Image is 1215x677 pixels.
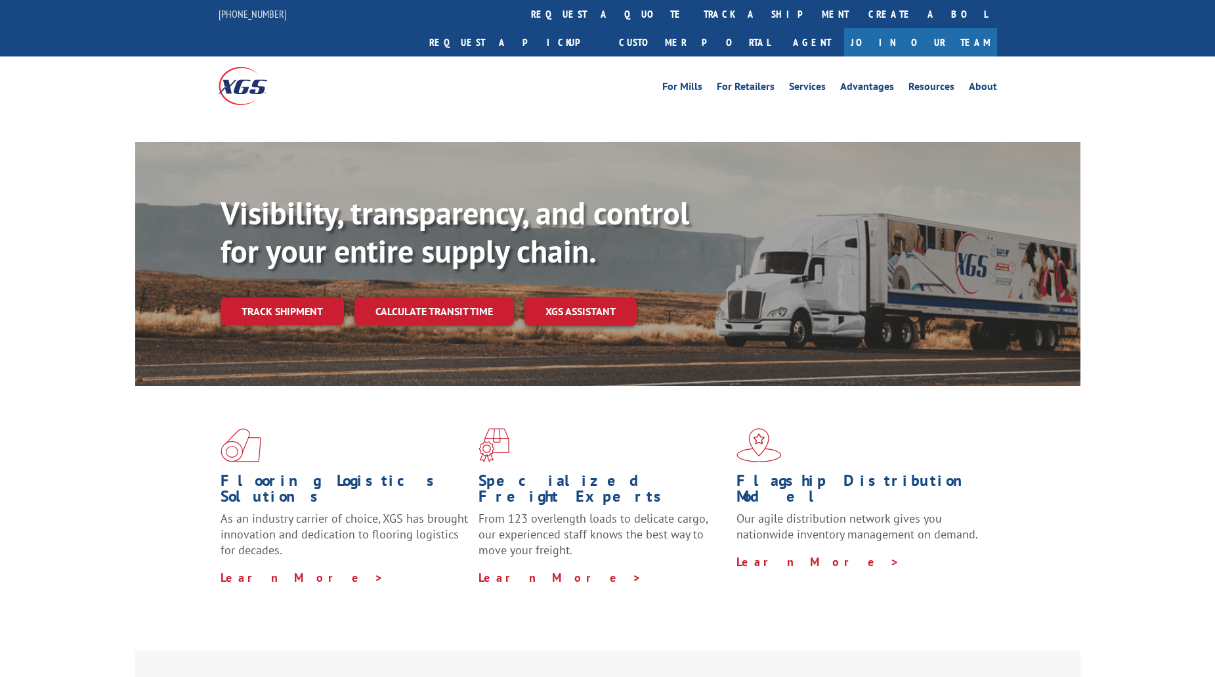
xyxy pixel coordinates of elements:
a: Services [789,81,826,96]
h1: Specialized Freight Experts [479,473,727,511]
a: Learn More > [221,570,384,585]
a: For Retailers [717,81,775,96]
a: Customer Portal [609,28,780,56]
img: xgs-icon-focused-on-flooring-red [479,428,509,462]
a: Resources [908,81,954,96]
h1: Flagship Distribution Model [736,473,985,511]
b: Visibility, transparency, and control for your entire supply chain. [221,192,689,271]
a: Track shipment [221,297,344,325]
span: As an industry carrier of choice, XGS has brought innovation and dedication to flooring logistics... [221,511,468,557]
span: Our agile distribution network gives you nationwide inventory management on demand. [736,511,978,542]
a: Learn More > [479,570,642,585]
img: xgs-icon-flagship-distribution-model-red [736,428,782,462]
img: xgs-icon-total-supply-chain-intelligence-red [221,428,261,462]
a: Calculate transit time [354,297,514,326]
a: Join Our Team [844,28,997,56]
a: [PHONE_NUMBER] [219,7,287,20]
p: From 123 overlength loads to delicate cargo, our experienced staff knows the best way to move you... [479,511,727,569]
a: XGS ASSISTANT [524,297,637,326]
a: Advantages [840,81,894,96]
a: Learn More > [736,554,900,569]
a: About [969,81,997,96]
a: For Mills [662,81,702,96]
h1: Flooring Logistics Solutions [221,473,469,511]
a: Agent [780,28,844,56]
a: Request a pickup [419,28,609,56]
